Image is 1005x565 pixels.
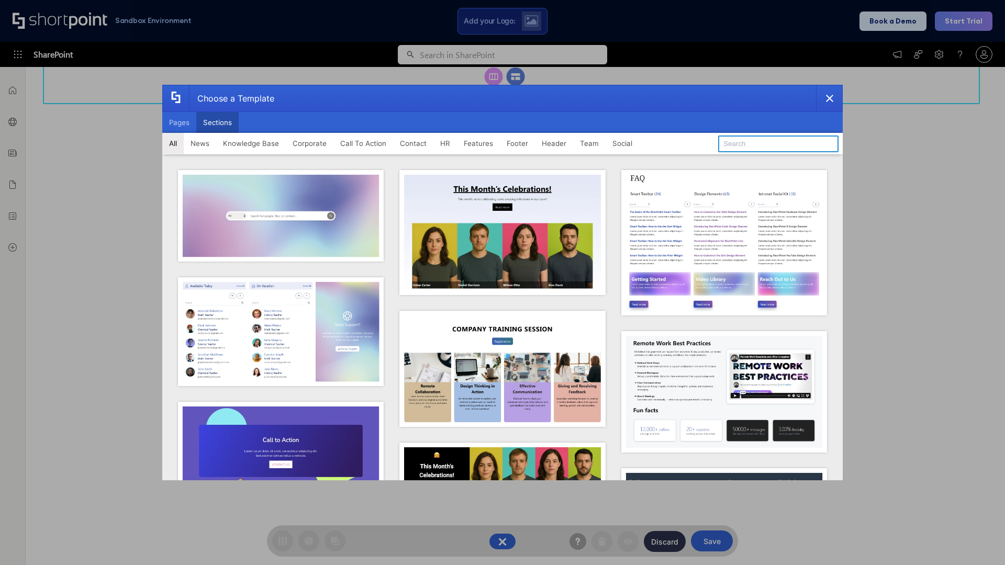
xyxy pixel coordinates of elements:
[457,133,500,154] button: Features
[573,133,606,154] button: Team
[189,85,274,111] div: Choose a Template
[286,133,333,154] button: Corporate
[162,85,843,480] div: template selector
[500,133,535,154] button: Footer
[184,133,216,154] button: News
[216,133,286,154] button: Knowledge Base
[162,112,196,133] button: Pages
[333,133,393,154] button: Call To Action
[433,133,457,154] button: HR
[953,515,1005,565] iframe: Chat Widget
[162,133,184,154] button: All
[606,133,639,154] button: Social
[196,112,239,133] button: Sections
[535,133,573,154] button: Header
[718,135,839,152] input: Search
[393,133,433,154] button: Contact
